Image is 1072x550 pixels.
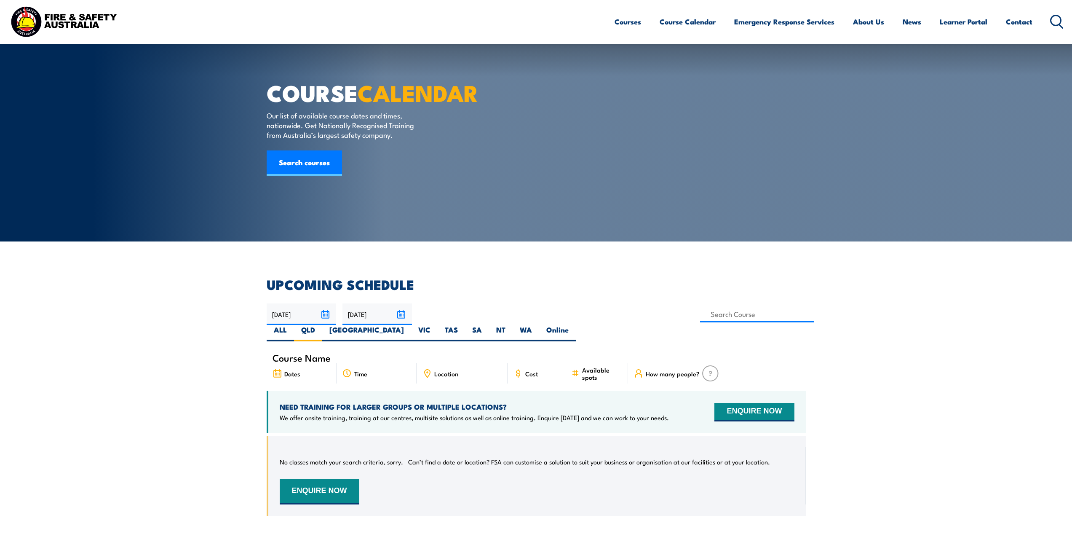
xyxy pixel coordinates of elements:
span: Cost [525,370,538,377]
a: Course Calendar [660,11,716,33]
h2: UPCOMING SCHEDULE [267,278,806,290]
input: To date [342,303,412,325]
label: TAS [438,325,465,341]
a: Search courses [267,150,342,176]
h4: NEED TRAINING FOR LARGER GROUPS OR MULTIPLE LOCATIONS? [280,402,669,411]
label: NT [489,325,513,341]
label: SA [465,325,489,341]
span: Course Name [273,354,331,361]
span: Time [354,370,367,377]
h1: COURSE [267,83,475,102]
a: Contact [1006,11,1032,33]
label: WA [513,325,539,341]
input: Search Course [700,306,814,322]
span: Dates [284,370,300,377]
span: How many people? [646,370,700,377]
label: ALL [267,325,294,341]
button: ENQUIRE NOW [280,479,359,504]
p: Can’t find a date or location? FSA can customise a solution to suit your business or organisation... [408,458,770,466]
strong: CALENDAR [358,75,479,110]
label: Online [539,325,576,341]
a: Learner Portal [940,11,987,33]
button: ENQUIRE NOW [714,403,794,421]
span: Available spots [582,366,622,381]
span: Location [434,370,458,377]
p: Our list of available course dates and times, nationwide. Get Nationally Recognised Training from... [267,110,420,140]
a: News [903,11,921,33]
a: About Us [853,11,884,33]
label: VIC [411,325,438,341]
label: QLD [294,325,322,341]
label: [GEOGRAPHIC_DATA] [322,325,411,341]
a: Emergency Response Services [734,11,834,33]
a: Courses [615,11,641,33]
input: From date [267,303,336,325]
p: We offer onsite training, training at our centres, multisite solutions as well as online training... [280,413,669,422]
p: No classes match your search criteria, sorry. [280,458,403,466]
